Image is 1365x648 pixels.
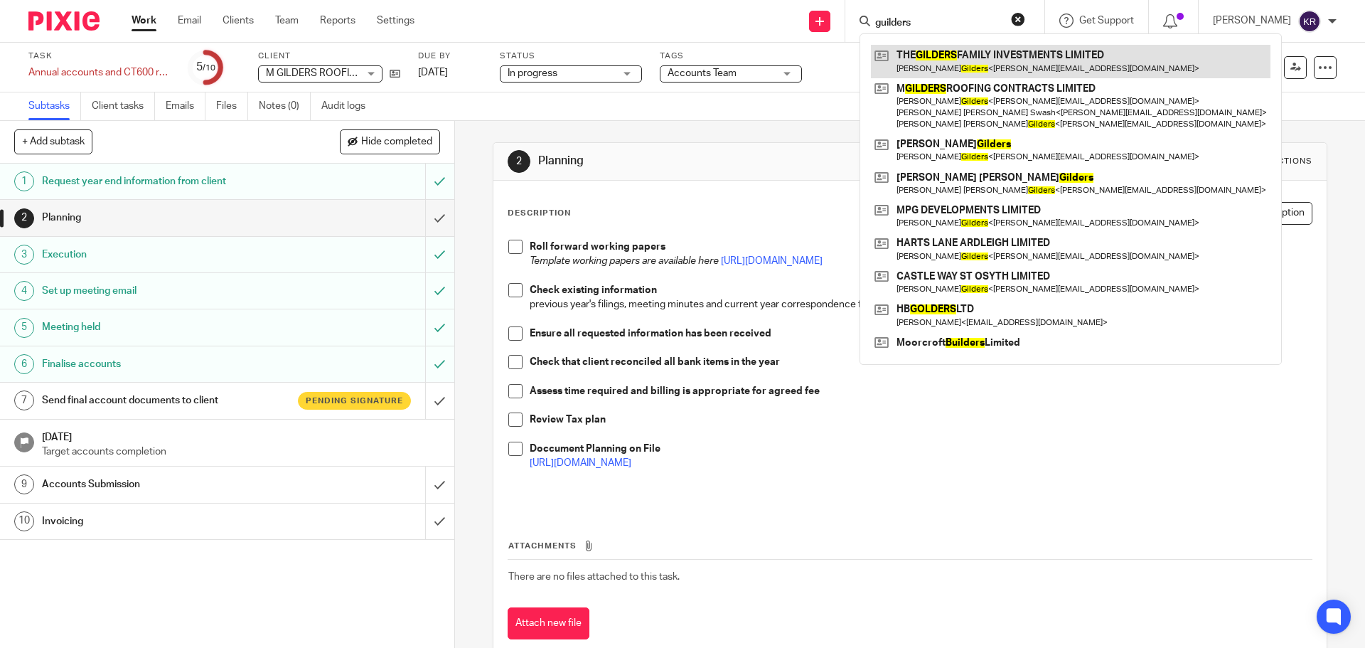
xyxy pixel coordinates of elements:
a: Audit logs [321,92,376,120]
a: Client tasks [92,92,155,120]
h1: Request year end information from client [42,171,288,192]
div: 2 [14,208,34,228]
div: 3 [14,245,34,265]
label: Task [28,51,171,62]
button: + Add subtask [14,129,92,154]
span: In progress [508,68,557,78]
p: previous year's filings, meeting minutes and current year correspondence for any relevant info [530,283,1311,326]
p: Target accounts completion [42,445,440,459]
div: 6 [14,354,34,374]
div: 10 [14,511,34,531]
div: Annual accounts and CT600 return - August 2024 [28,65,171,80]
div: 9 [14,474,34,494]
div: 7 [14,391,34,410]
button: Hide completed [340,129,440,154]
a: [URL][DOMAIN_NAME] [530,458,631,468]
input: Search [874,17,1002,30]
h1: Planning [538,154,941,169]
a: Emails [166,92,205,120]
label: Due by [418,51,482,62]
span: Attachments [508,542,577,550]
a: Email [178,14,201,28]
div: 2 [508,150,530,173]
label: Status [500,51,642,62]
p: [PERSON_NAME] [1213,14,1291,28]
span: [DATE] [418,68,448,78]
p: Description [508,208,571,219]
button: Clear [1011,12,1025,26]
strong: Roll forward working papers [530,242,665,252]
span: There are no files attached to this task. [508,572,680,582]
strong: Assess time required and billing is appropriate for agreed fee [530,386,820,396]
div: 5 [196,59,215,75]
span: Accounts Team [668,68,737,78]
a: Clients [223,14,254,28]
a: [URL][DOMAIN_NAME] [721,256,823,266]
div: Annual accounts and CT600 return - [DATE] [28,65,171,80]
div: 4 [14,281,34,301]
h1: [DATE] [42,427,440,445]
a: Files [216,92,248,120]
a: Reports [320,14,355,28]
a: Team [275,14,299,28]
a: Subtasks [28,92,81,120]
a: Work [132,14,156,28]
span: Pending signature [306,395,403,407]
strong: Check existing information [530,285,657,295]
h1: Planning [42,207,288,228]
div: 5 [14,318,34,338]
h1: Execution [42,244,288,265]
h1: Accounts Submission [42,474,288,495]
a: Notes (0) [259,92,311,120]
label: Client [258,51,400,62]
h1: Finalise accounts [42,354,288,375]
img: svg%3E [1298,10,1321,33]
span: M GILDERS ROOFING CONTRACTS LIMITED [266,68,464,78]
span: Get Support [1079,16,1134,26]
small: /10 [203,64,215,72]
img: Pixie [28,11,100,31]
h1: Meeting held [42,317,288,338]
strong: Review Tax plan [530,415,606,425]
strong: Check that client reconciled all bank items in the year [530,357,780,367]
h1: Send final account documents to client [42,390,288,411]
div: 1 [14,171,34,191]
button: Attach new file [508,607,589,639]
span: Hide completed [361,137,432,148]
h1: Invoicing [42,511,288,532]
h1: Set up meeting email [42,280,288,302]
em: Template working papers are available here [530,256,719,266]
label: Tags [660,51,802,62]
strong: Ensure all requested information has been received [530,329,771,339]
a: Settings [377,14,414,28]
strong: Doccument Planning on File [530,444,660,454]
